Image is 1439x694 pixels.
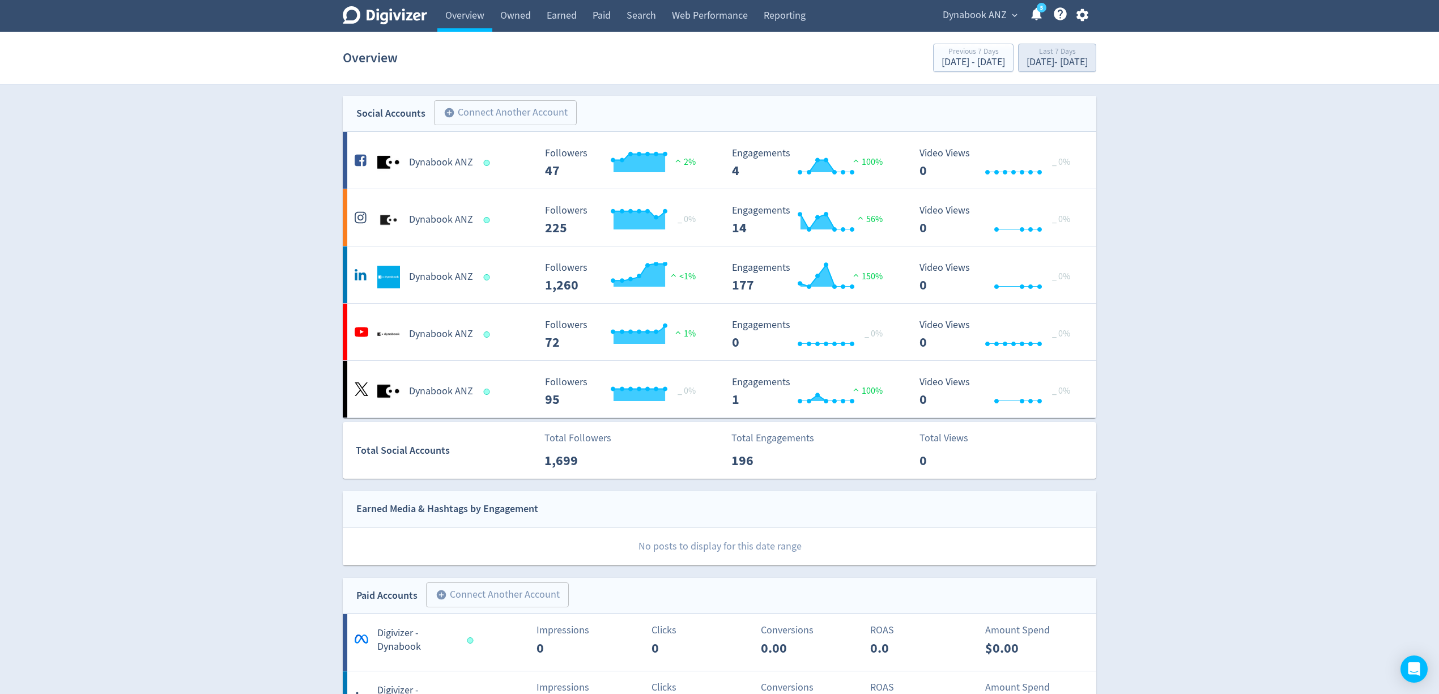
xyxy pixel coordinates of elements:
[343,132,1096,189] a: Dynabook ANZ undefinedDynabook ANZ Followers --- Followers 47 2% Engagements 4 Engagements 4 100%...
[377,151,400,174] img: Dynabook ANZ undefined
[672,156,696,168] span: 2%
[919,431,985,446] p: Total Views
[409,327,473,341] h5: Dynabook ANZ
[1052,328,1070,339] span: _ 0%
[870,638,935,658] p: 0.0
[678,214,696,225] span: _ 0%
[343,40,398,76] h1: Overview
[377,266,400,288] img: Dynabook ANZ undefined
[942,48,1005,57] div: Previous 7 Days
[850,271,862,279] img: positive-performance.svg
[668,271,696,282] span: <1%
[919,450,985,471] p: 0
[870,623,973,638] p: ROAS
[942,57,1005,67] div: [DATE] - [DATE]
[343,527,1096,565] p: No posts to display for this date range
[537,623,639,638] p: Impressions
[1052,271,1070,282] span: _ 0%
[484,160,493,166] span: Data last synced: 1 Sep 2025, 12:01pm (AEST)
[484,331,493,338] span: Data last synced: 1 Sep 2025, 10:02am (AEST)
[539,262,709,292] svg: Followers ---
[652,638,717,658] p: 0
[726,148,896,178] svg: Engagements 4
[356,442,537,459] div: Total Social Accounts
[436,589,447,601] span: add_circle
[672,328,696,339] span: 1%
[444,107,455,118] span: add_circle
[539,320,709,350] svg: Followers ---
[985,623,1088,638] p: Amount Spend
[1018,44,1096,72] button: Last 7 Days[DATE]- [DATE]
[544,450,610,471] p: 1,699
[1027,48,1088,57] div: Last 7 Days
[537,638,602,658] p: 0
[672,156,684,165] img: positive-performance.svg
[539,377,709,407] svg: Followers ---
[356,587,418,604] div: Paid Accounts
[343,614,1096,671] a: *Digivizer - DynabookImpressions0Clicks0Conversions0.00ROAS0.0Amount Spend$0.00
[855,214,883,225] span: 56%
[1037,3,1046,12] a: 5
[850,271,883,282] span: 150%
[914,148,1084,178] svg: Video Views 0
[484,274,493,280] span: Data last synced: 1 Sep 2025, 5:02am (AEST)
[933,44,1014,72] button: Previous 7 Days[DATE] - [DATE]
[726,377,896,407] svg: Engagements 1
[356,501,538,517] div: Earned Media & Hashtags by Engagement
[678,385,696,397] span: _ 0%
[1027,57,1088,67] div: [DATE] - [DATE]
[850,156,862,165] img: positive-performance.svg
[409,156,473,169] h5: Dynabook ANZ
[726,205,896,235] svg: Engagements 14
[1010,10,1020,20] span: expand_more
[1052,156,1070,168] span: _ 0%
[939,6,1020,24] button: Dynabook ANZ
[409,270,473,284] h5: Dynabook ANZ
[850,385,883,397] span: 100%
[726,320,896,350] svg: Engagements 0
[409,385,473,398] h5: Dynabook ANZ
[343,189,1096,246] a: Dynabook ANZ undefinedDynabook ANZ Followers --- _ 0% Followers 225 Engagements 14 Engagements 14...
[425,102,577,125] a: Connect Another Account
[434,100,577,125] button: Connect Another Account
[914,262,1084,292] svg: Video Views 0
[484,389,493,395] span: Data last synced: 31 Aug 2025, 10:02pm (AEST)
[343,361,1096,418] a: Dynabook ANZ undefinedDynabook ANZ Followers --- _ 0% Followers 95 Engagements 1 Engagements 1 10...
[1040,4,1043,12] text: 5
[761,638,826,658] p: 0.00
[761,623,863,638] p: Conversions
[855,214,866,222] img: positive-performance.svg
[914,205,1084,235] svg: Video Views 0
[668,271,679,279] img: positive-performance.svg
[343,246,1096,303] a: Dynabook ANZ undefinedDynabook ANZ Followers --- Followers 1,260 <1% Engagements 177 Engagements ...
[484,217,493,223] span: Data last synced: 1 Sep 2025, 1:02pm (AEST)
[914,377,1084,407] svg: Video Views 0
[850,385,862,394] img: positive-performance.svg
[1400,655,1428,683] div: Open Intercom Messenger
[539,148,709,178] svg: Followers ---
[731,450,797,471] p: 196
[914,320,1084,350] svg: Video Views 0
[418,584,569,607] a: Connect Another Account
[467,637,477,644] span: Data last synced: 1 Sep 2025, 6:01am (AEST)
[672,328,684,337] img: positive-performance.svg
[409,213,473,227] h5: Dynabook ANZ
[343,304,1096,360] a: Dynabook ANZ undefinedDynabook ANZ Followers --- Followers 72 1% Engagements 0 Engagements 0 _ 0%...
[426,582,569,607] button: Connect Another Account
[943,6,1007,24] span: Dynabook ANZ
[1052,214,1070,225] span: _ 0%
[850,156,883,168] span: 100%
[377,323,400,346] img: Dynabook ANZ undefined
[356,105,425,122] div: Social Accounts
[652,623,754,638] p: Clicks
[377,627,457,654] h5: Digivizer - Dynabook
[1052,385,1070,397] span: _ 0%
[731,431,814,446] p: Total Engagements
[544,431,611,446] p: Total Followers
[539,205,709,235] svg: Followers ---
[377,380,400,403] img: Dynabook ANZ undefined
[726,262,896,292] svg: Engagements 177
[377,208,400,231] img: Dynabook ANZ undefined
[865,328,883,339] span: _ 0%
[985,638,1050,658] p: $0.00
